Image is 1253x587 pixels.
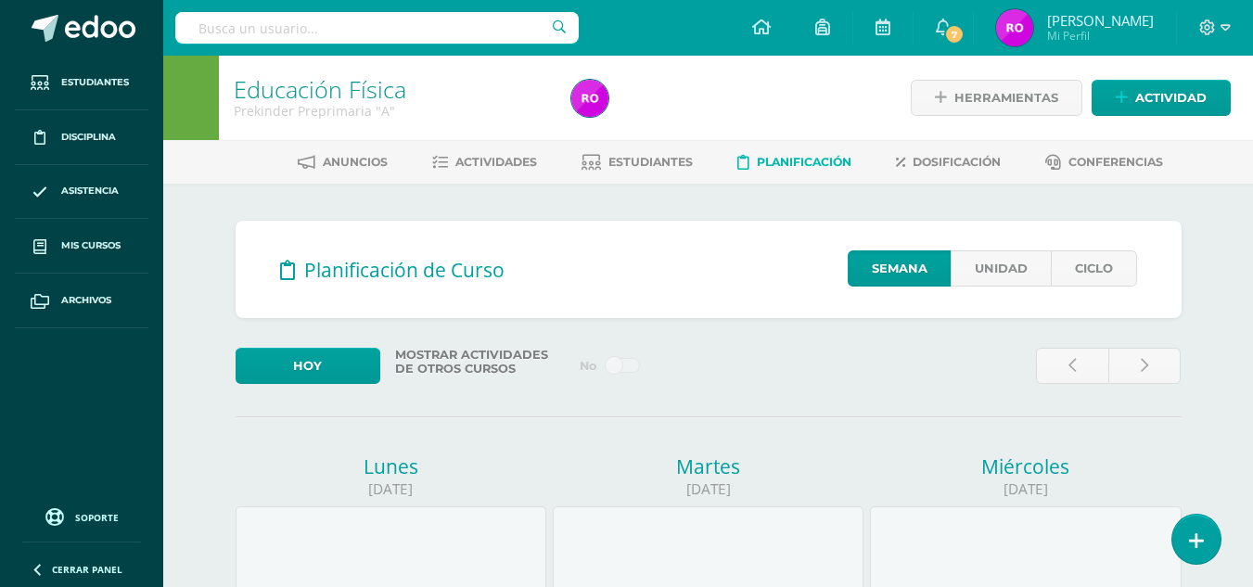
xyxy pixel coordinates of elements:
[911,80,1082,116] a: Herramientas
[61,238,121,253] span: Mis cursos
[236,479,547,499] div: [DATE]
[1047,28,1154,44] span: Mi Perfil
[954,81,1058,115] span: Herramientas
[52,563,122,576] span: Cerrar panel
[1047,11,1154,30] span: [PERSON_NAME]
[553,453,864,479] div: Martes
[870,479,1182,499] div: [DATE]
[304,257,505,283] span: Planificación de Curso
[75,511,119,524] span: Soporte
[61,130,116,145] span: Disciplina
[234,76,549,102] h1: Educación Física
[15,56,148,110] a: Estudiantes
[15,274,148,328] a: Archivos
[996,9,1033,46] img: 915cbe30ea53cf1f84e053356cdfa9ad.png
[455,155,537,169] span: Actividades
[61,184,119,198] span: Asistencia
[323,155,388,169] span: Anuncios
[951,250,1051,287] a: Unidad
[571,80,608,117] img: 915cbe30ea53cf1f84e053356cdfa9ad.png
[61,75,129,90] span: Estudiantes
[1045,147,1163,177] a: Conferencias
[234,73,406,105] a: Educación Física
[298,147,388,177] a: Anuncios
[1051,250,1137,287] a: Ciclo
[236,348,381,384] a: Hoy
[1092,80,1231,116] a: Actividad
[22,504,141,529] a: Soporte
[15,110,148,165] a: Disciplina
[175,12,579,44] input: Busca un usuario...
[737,147,851,177] a: Planificación
[388,348,568,376] label: Mostrar actividades de otros cursos
[61,293,111,308] span: Archivos
[234,102,549,120] div: Prekinder Preprimaria 'A'
[15,219,148,274] a: Mis cursos
[1135,81,1207,115] span: Actividad
[236,453,547,479] div: Lunes
[15,165,148,220] a: Asistencia
[870,453,1182,479] div: Miércoles
[553,479,864,499] div: [DATE]
[913,155,1001,169] span: Dosificación
[757,155,851,169] span: Planificación
[1068,155,1163,169] span: Conferencias
[848,250,951,287] a: Semana
[608,155,693,169] span: Estudiantes
[432,147,537,177] a: Actividades
[896,147,1001,177] a: Dosificación
[582,147,693,177] a: Estudiantes
[943,24,964,45] span: 7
